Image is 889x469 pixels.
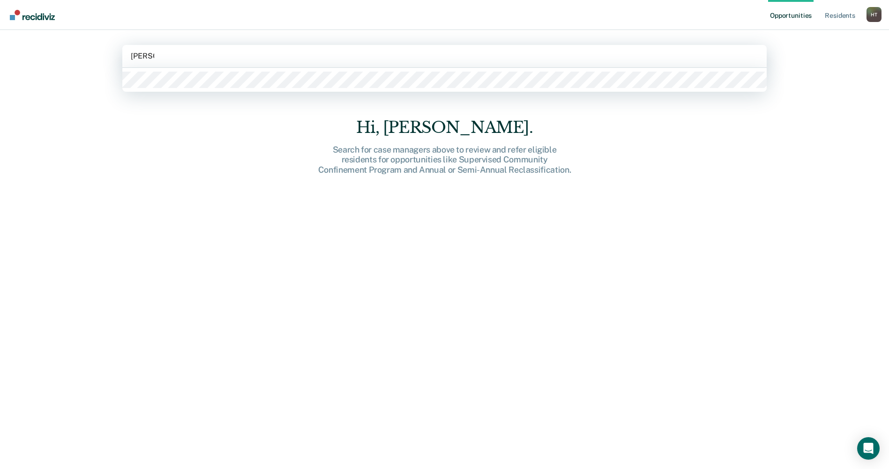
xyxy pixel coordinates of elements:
[10,10,55,20] img: Recidiviz
[867,7,882,22] div: H T
[295,145,595,175] div: Search for case managers above to review and refer eligible residents for opportunities like Supe...
[867,7,882,22] button: Profile dropdown button
[857,437,880,460] div: Open Intercom Messenger
[295,118,595,137] div: Hi, [PERSON_NAME].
